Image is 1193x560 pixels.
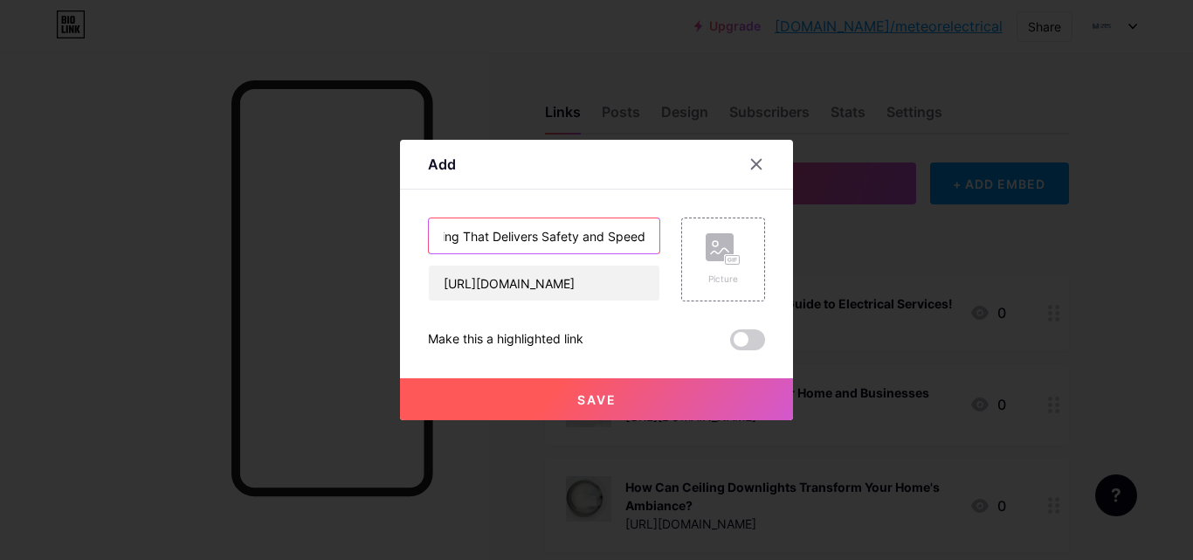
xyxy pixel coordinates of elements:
input: URL [429,266,659,301]
div: Make this a highlighted link [428,329,583,350]
div: Add [428,154,456,175]
input: Title [429,218,659,253]
button: Save [400,378,793,420]
span: Save [577,392,617,407]
div: Picture [706,273,741,286]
